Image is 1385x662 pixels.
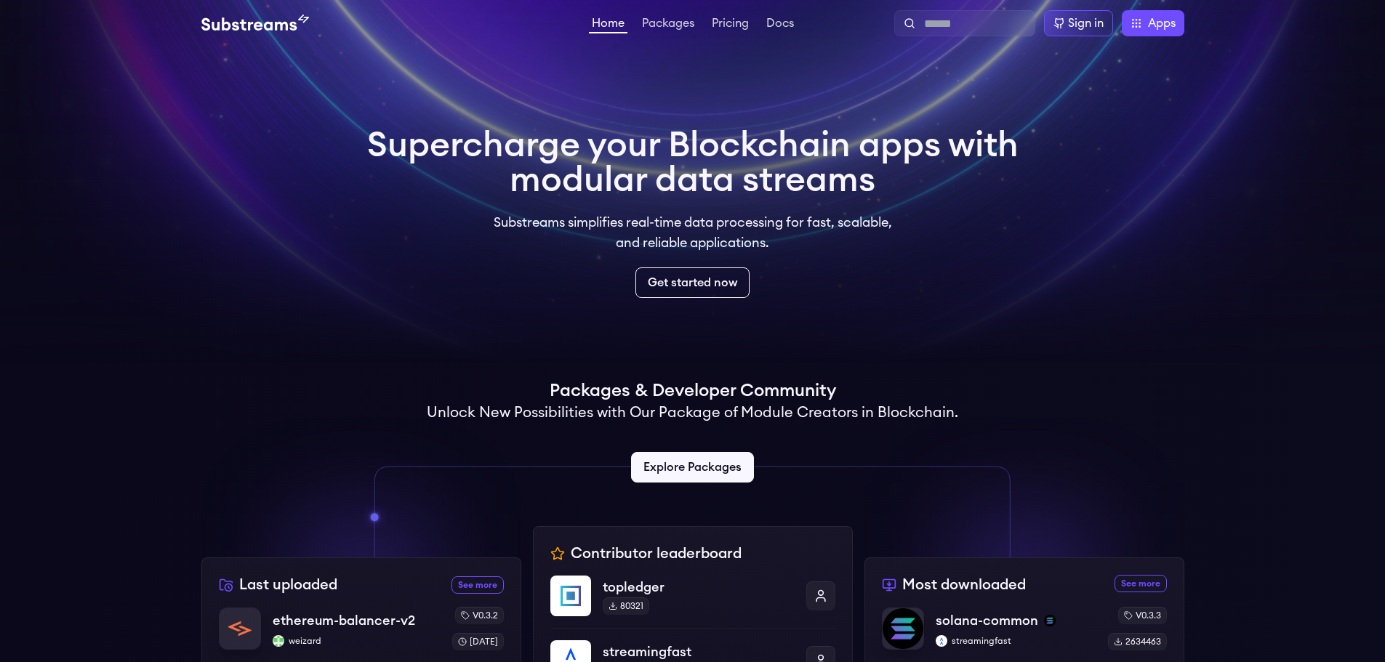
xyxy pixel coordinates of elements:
a: Home [589,17,627,33]
a: Get started now [635,267,750,298]
a: Docs [763,17,797,32]
a: ethereum-balancer-v2ethereum-balancer-v2weizardweizardv0.3.2[DATE] [219,607,504,662]
p: streamingfast [936,635,1096,647]
a: See more most downloaded packages [1115,575,1167,592]
img: ethereum-balancer-v2 [220,608,260,649]
a: Packages [639,17,697,32]
a: Explore Packages [631,452,754,483]
p: ethereum-balancer-v2 [273,610,415,631]
p: weizard [273,635,441,647]
p: Substreams simplifies real-time data processing for fast, scalable, and reliable applications. [483,212,902,253]
img: streamingfast [936,635,947,647]
h1: Supercharge your Blockchain apps with modular data streams [367,128,1019,198]
img: topledger [550,576,591,616]
img: Substream's logo [201,15,309,32]
h2: Unlock New Possibilities with Our Package of Module Creators in Blockchain. [427,403,958,423]
a: Sign in [1044,10,1113,36]
div: Sign in [1068,15,1104,32]
h1: Packages & Developer Community [550,379,836,403]
img: weizard [273,635,284,647]
div: 80321 [603,597,649,615]
a: solana-commonsolana-commonsolanastreamingfaststreamingfastv0.3.32634463 [882,607,1167,662]
a: Pricing [709,17,752,32]
div: v0.3.2 [455,607,504,624]
img: solana [1044,615,1056,626]
div: 2634463 [1108,633,1167,650]
a: See more recently uploaded packages [451,576,504,594]
p: streamingfast [603,642,795,662]
span: Apps [1148,15,1176,32]
p: solana-common [936,610,1038,631]
p: topledger [603,577,795,597]
div: [DATE] [452,633,504,650]
a: topledgertopledger80321 [550,576,835,628]
img: solana-common [883,608,923,649]
div: v0.3.3 [1118,607,1167,624]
